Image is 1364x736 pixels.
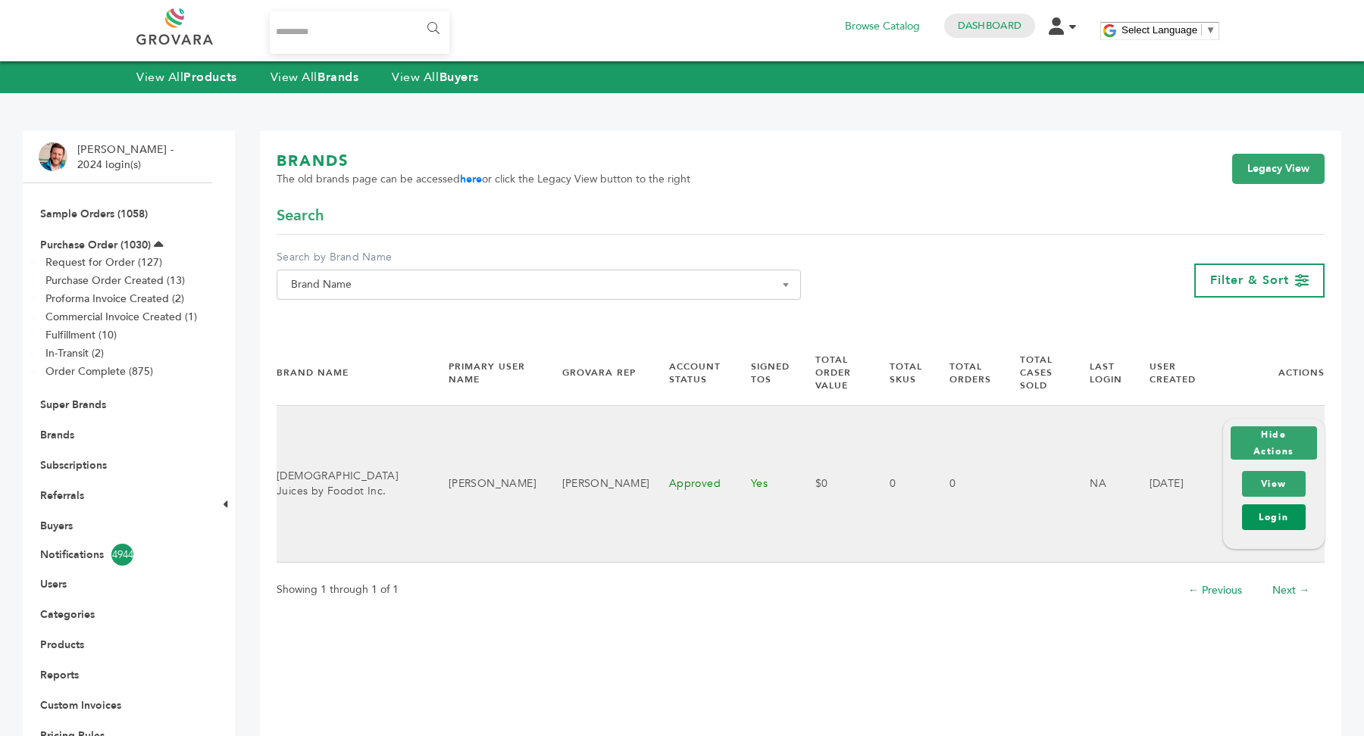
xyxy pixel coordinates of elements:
th: User Created [1131,341,1204,405]
input: Search... [270,11,449,54]
td: [DEMOGRAPHIC_DATA] Juices by Foodot Inc. [277,405,430,562]
th: Actions [1204,341,1325,405]
strong: Buyers [440,69,479,86]
th: Signed TOS [732,341,796,405]
a: View [1242,471,1306,497]
a: Next → [1272,583,1309,597]
th: Brand Name [277,341,430,405]
a: Users [40,577,67,591]
a: In-Transit (2) [45,346,104,360]
a: Purchase Order Created (13) [45,273,185,288]
a: Notifications4944 [40,544,195,566]
span: Brand Name [285,274,793,295]
a: Request for Order (127) [45,255,162,270]
a: Subscriptions [40,458,107,472]
td: [DATE] [1131,405,1204,562]
strong: Products [183,69,236,86]
a: Sample Orders (1058) [40,207,148,221]
a: Fulfillment (10) [45,328,117,342]
label: Search by Brand Name [277,250,801,265]
strong: Brands [318,69,358,86]
th: Total SKUs [871,341,931,405]
td: Yes [732,405,796,562]
a: Referrals [40,488,84,503]
th: Primary User Name [430,341,543,405]
a: Commercial Invoice Created (1) [45,310,197,324]
a: Legacy View [1232,154,1325,184]
a: Categories [40,607,95,622]
td: 0 [931,405,1001,562]
a: Dashboard [958,19,1021,33]
th: Total Order Value [796,341,871,405]
td: Approved [650,405,732,562]
span: Search [277,205,324,226]
h1: BRANDS [277,151,690,172]
a: Buyers [40,519,73,533]
td: [PERSON_NAME] [543,405,650,562]
a: Proforma Invoice Created (2) [45,292,184,306]
a: Purchase Order (1030) [40,238,151,252]
a: View AllBuyers [392,69,479,86]
td: [PERSON_NAME] [430,405,543,562]
a: View AllProducts [136,69,237,86]
a: Browse Catalog [845,18,920,35]
a: Select Language​ [1122,24,1215,36]
a: Login [1242,504,1306,530]
span: The old brands page can be accessed or click the Legacy View button to the right [277,172,690,187]
button: Hide Actions [1231,426,1317,460]
th: Total Orders [931,341,1001,405]
td: 0 [871,405,931,562]
span: 4944 [111,544,133,566]
a: here [460,172,482,186]
td: NA [1071,405,1130,562]
a: Custom Invoices [40,698,121,713]
a: View AllBrands [271,69,359,86]
td: $0 [796,405,871,562]
a: Products [40,638,84,652]
p: Showing 1 through 1 of 1 [277,581,399,599]
a: Order Complete (875) [45,364,153,379]
span: Brand Name [277,270,801,300]
th: Total Cases Sold [1001,341,1071,405]
th: Account Status [650,341,732,405]
span: Select Language [1122,24,1197,36]
th: Grovara Rep [543,341,650,405]
span: Filter & Sort [1210,272,1289,288]
th: Last Login [1071,341,1130,405]
a: Super Brands [40,398,106,412]
li: [PERSON_NAME] - 2024 login(s) [77,142,177,172]
a: Brands [40,428,74,442]
a: ← Previous [1188,583,1242,597]
a: Reports [40,668,79,682]
span: ▼ [1206,24,1215,36]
